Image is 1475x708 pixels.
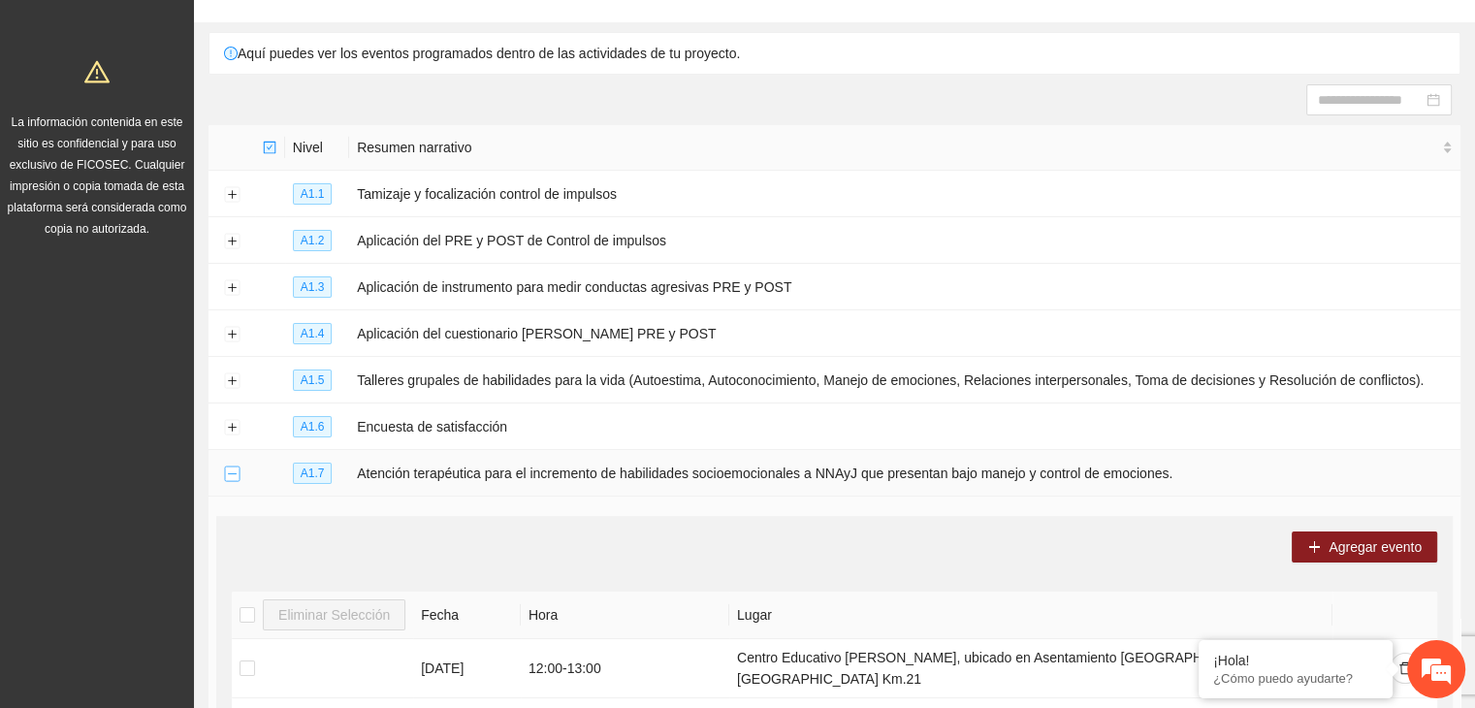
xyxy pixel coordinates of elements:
[521,592,729,639] th: Hora
[293,323,333,344] span: A1.4
[413,639,521,698] td: [DATE]
[349,264,1460,310] td: Aplicación de instrumento para medir conductas agresivas PRE y POST
[84,59,110,84] span: warning
[1292,531,1437,563] button: plusAgregar evento
[209,33,1459,74] div: Aquí puedes ver los eventos programados dentro de las actividades de tu proyecto.
[349,450,1460,497] td: Atención terapéutica para el incremento de habilidades socioemocionales a NNAyJ que presentan baj...
[224,373,240,389] button: Expand row
[349,125,1460,171] th: Resumen narrativo
[349,357,1460,403] td: Talleres grupales de habilidades para la vida (Autoestima, Autoconocimiento, Manejo de emociones,...
[349,217,1460,264] td: Aplicación del PRE y POST de Control de impulsos
[349,171,1460,217] td: Tamizaje y focalización control de impulsos
[521,639,729,698] td: 12:00 - 13:00
[293,183,333,205] span: A1.1
[224,420,240,435] button: Expand row
[729,639,1332,698] td: Centro Educativo [PERSON_NAME], ubicado en Asentamiento [GEOGRAPHIC_DATA] [GEOGRAPHIC_DATA] Km.21
[8,115,187,236] span: La información contenida en este sitio es confidencial y para uso exclusivo de FICOSEC. Cualquier...
[293,370,333,391] span: A1.5
[1398,661,1412,677] span: delete
[1390,653,1421,684] button: delete
[1329,536,1422,558] span: Agregar evento
[293,463,333,484] span: A1.7
[285,125,349,171] th: Nivel
[224,280,240,296] button: Expand row
[357,137,1438,158] span: Resumen narrativo
[1213,671,1378,686] p: ¿Cómo puedo ayudarte?
[101,99,326,124] div: Chatee con nosotros ahora
[224,467,240,482] button: Collapse row
[729,592,1332,639] th: Lugar
[263,141,276,154] span: check-square
[293,276,333,298] span: A1.3
[112,239,268,434] span: Estamos en línea.
[318,10,365,56] div: Minimizar ventana de chat en vivo
[1213,653,1378,668] div: ¡Hola!
[349,310,1460,357] td: Aplicación del cuestionario [PERSON_NAME] PRE y POST
[413,592,521,639] th: Fecha
[1307,540,1321,556] span: plus
[224,47,238,60] span: exclamation-circle
[349,403,1460,450] td: Encuesta de satisfacción
[293,230,333,251] span: A1.2
[224,187,240,203] button: Expand row
[263,599,405,630] button: Eliminar Selección
[10,489,369,557] textarea: Escriba su mensaje y pulse “Intro”
[224,234,240,249] button: Expand row
[224,327,240,342] button: Expand row
[293,416,333,437] span: A1.6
